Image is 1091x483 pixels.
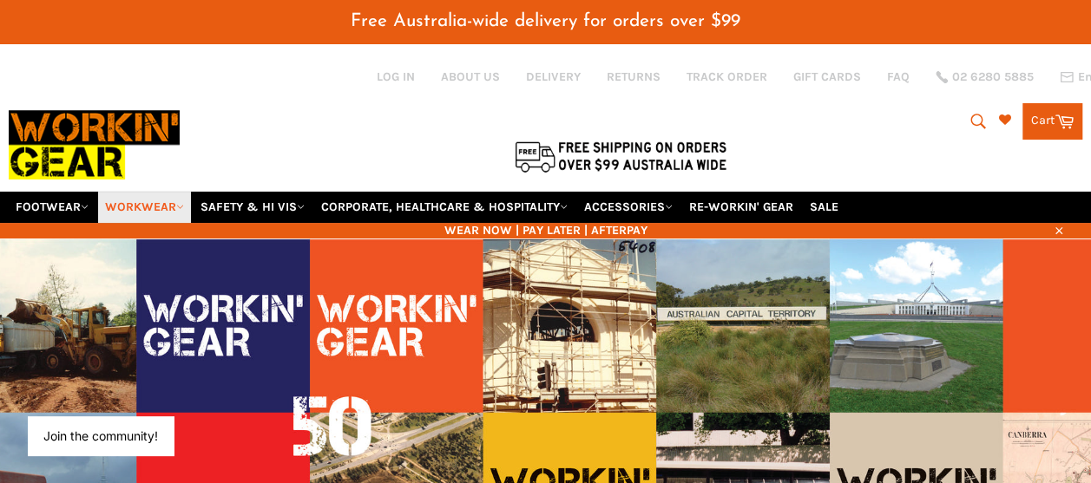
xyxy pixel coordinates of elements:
a: FOOTWEAR [9,192,95,222]
a: RETURNS [607,69,661,85]
a: ACCESSORIES [577,192,680,222]
span: 02 6280 5885 [952,71,1034,83]
a: DELIVERY [526,69,581,85]
a: Log in [377,69,415,84]
a: GIFT CARDS [793,69,861,85]
span: Free Australia-wide delivery for orders over $99 [351,12,740,30]
a: CORPORATE, HEALTHCARE & HOSPITALITY [314,192,575,222]
a: SAFETY & HI VIS [194,192,312,222]
a: WORKWEAR [98,192,191,222]
a: SALE [803,192,845,222]
a: TRACK ORDER [687,69,767,85]
img: Flat $9.95 shipping Australia wide [512,138,729,174]
button: Join the community! [43,428,158,443]
img: Workin Gear leaders in Workwear, Safety Boots, PPE, Uniforms. Australia's No.1 in Workwear [9,99,180,191]
a: ABOUT US [441,69,500,85]
a: RE-WORKIN' GEAR [682,192,800,222]
a: FAQ [887,69,910,85]
a: Cart [1022,103,1082,140]
span: WEAR NOW | PAY LATER | AFTERPAY [9,222,1082,238]
a: 02 6280 5885 [936,71,1034,83]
